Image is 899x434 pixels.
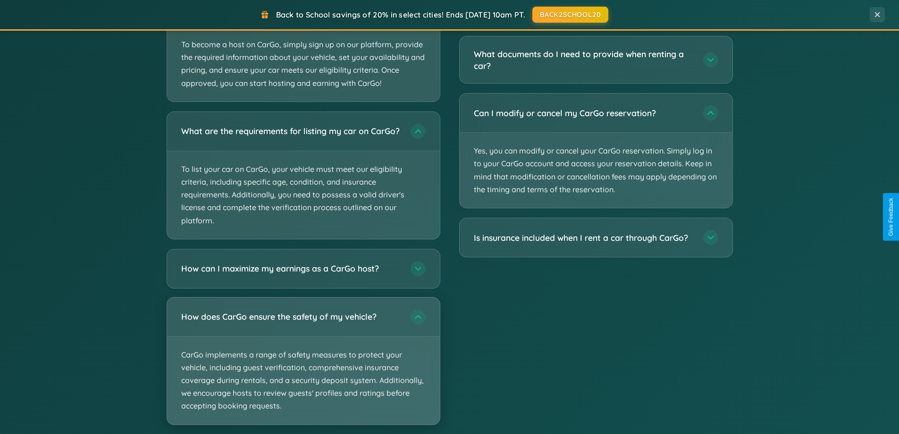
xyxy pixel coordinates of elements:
[474,232,694,244] h3: Is insurance included when I rent a car through CarGo?
[888,198,894,236] div: Give Feedback
[167,26,440,102] p: To become a host on CarGo, simply sign up on our platform, provide the required information about...
[474,107,694,119] h3: Can I modify or cancel my CarGo reservation?
[460,133,732,208] p: Yes, you can modify or cancel your CarGo reservation. Simply log in to your CarGo account and acc...
[532,7,608,23] button: BACK2SCHOOL20
[181,125,401,137] h3: What are the requirements for listing my car on CarGo?
[474,48,694,71] h3: What documents do I need to provide when renting a car?
[167,151,440,239] p: To list your car on CarGo, your vehicle must meet our eligibility criteria, including specific ag...
[167,337,440,425] p: CarGo implements a range of safety measures to protect your vehicle, including guest verification...
[276,10,525,19] span: Back to School savings of 20% in select cities! Ends [DATE] 10am PT.
[181,311,401,323] h3: How does CarGo ensure the safety of my vehicle?
[181,263,401,274] h3: How can I maximize my earnings as a CarGo host?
